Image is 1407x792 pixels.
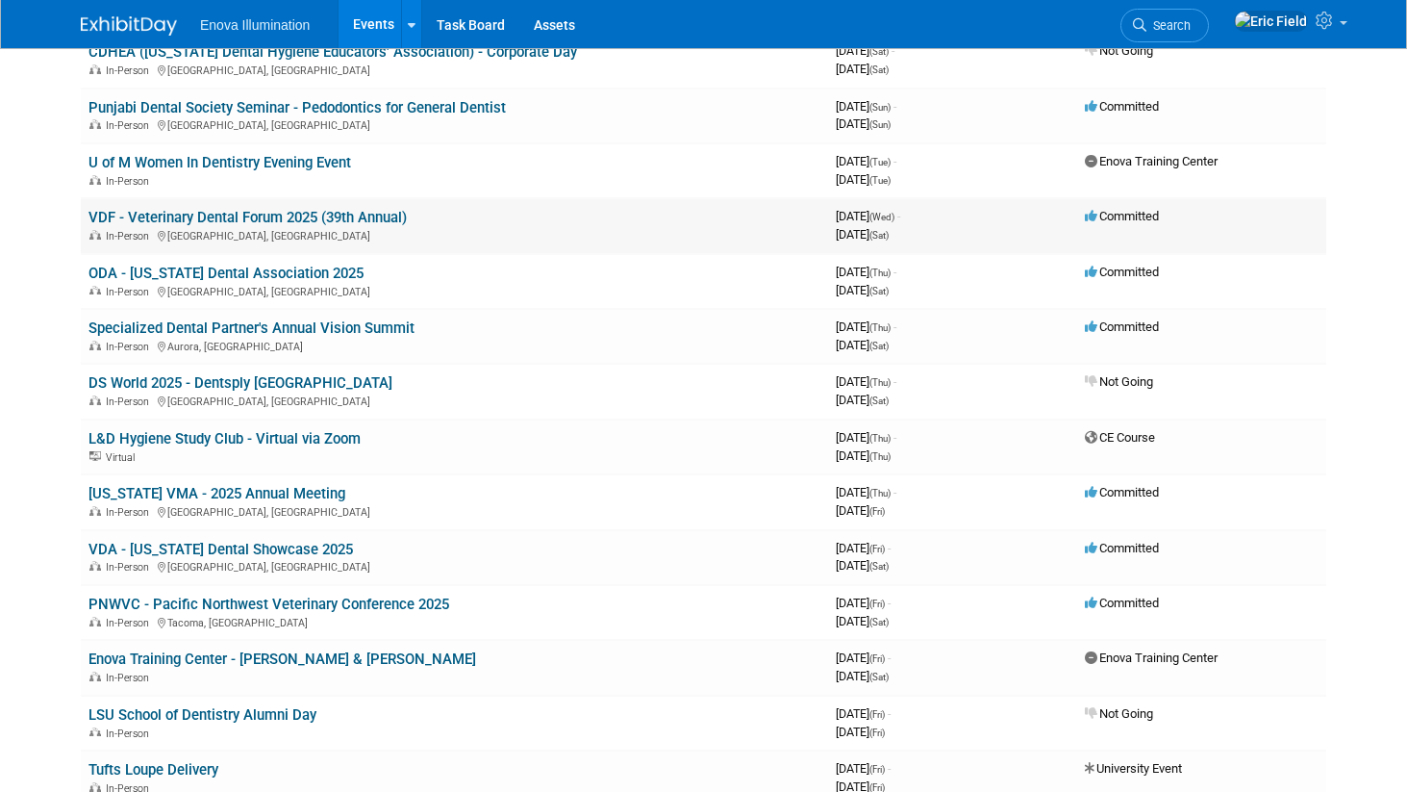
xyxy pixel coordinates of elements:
div: [GEOGRAPHIC_DATA], [GEOGRAPHIC_DATA] [88,62,820,77]
a: LSU School of Dentistry Alumni Day [88,706,316,724]
div: [GEOGRAPHIC_DATA], [GEOGRAPHIC_DATA] [88,393,820,408]
span: (Thu) [869,451,891,462]
span: [DATE] [836,706,891,721]
span: (Fri) [869,506,885,517]
span: - [893,154,896,168]
span: [DATE] [836,485,896,499]
span: In-Person [106,617,155,629]
span: [DATE] [836,503,885,518]
span: [DATE] [836,541,891,555]
span: Not Going [1085,374,1153,389]
span: - [893,265,896,279]
a: DS World 2025 - Dentsply [GEOGRAPHIC_DATA] [88,374,392,392]
span: [DATE] [836,761,891,776]
span: [DATE] [836,319,896,334]
span: (Sun) [869,102,891,113]
span: In-Person [106,506,155,519]
a: L&D Hygiene Study Club - Virtual via Zoom [88,430,361,447]
span: (Sat) [869,46,889,57]
span: - [888,541,891,555]
span: [DATE] [836,614,889,628]
span: Enova Training Center [1085,651,1218,665]
a: Enova Training Center - [PERSON_NAME] & [PERSON_NAME] [88,651,476,668]
a: Search [1120,9,1209,42]
a: Punjabi Dental Society Seminar - Pedodontics for General Dentist [88,99,506,116]
span: - [892,43,894,58]
span: Committed [1085,209,1159,223]
span: - [893,99,896,114]
span: In-Person [106,286,155,298]
span: - [888,706,891,721]
img: In-Person Event [89,506,101,516]
span: [DATE] [836,558,889,573]
span: (Fri) [869,709,885,720]
span: [DATE] [836,209,900,223]
span: Enova Training Center [1085,154,1218,168]
div: [GEOGRAPHIC_DATA], [GEOGRAPHIC_DATA] [88,116,820,132]
span: In-Person [106,64,155,77]
span: [DATE] [836,725,885,739]
span: (Fri) [869,728,885,738]
span: (Fri) [869,653,885,664]
span: (Thu) [869,377,891,388]
span: In-Person [106,341,155,353]
span: (Sat) [869,341,889,351]
span: [DATE] [836,154,896,168]
span: Committed [1085,485,1159,499]
span: Committed [1085,596,1159,610]
span: [DATE] [836,116,891,131]
span: [DATE] [836,265,896,279]
span: [DATE] [836,172,891,187]
img: In-Person Event [89,561,101,571]
span: [DATE] [836,283,889,297]
span: - [897,209,900,223]
span: Committed [1085,99,1159,114]
span: - [888,596,891,610]
span: (Thu) [869,268,891,278]
span: Committed [1085,265,1159,279]
span: (Thu) [869,488,891,498]
span: [DATE] [836,448,891,463]
span: (Fri) [869,764,885,775]
span: [DATE] [836,99,896,114]
div: [GEOGRAPHIC_DATA], [GEOGRAPHIC_DATA] [88,227,820,243]
img: In-Person Event [89,175,101,185]
span: Not Going [1085,706,1153,721]
div: Aurora, [GEOGRAPHIC_DATA] [88,338,820,353]
span: [DATE] [836,43,894,58]
div: [GEOGRAPHIC_DATA], [GEOGRAPHIC_DATA] [88,283,820,298]
span: (Wed) [869,212,894,222]
a: VDA - [US_STATE] Dental Showcase 2025 [88,541,353,558]
span: [DATE] [836,430,896,445]
span: - [888,761,891,776]
span: [DATE] [836,62,889,76]
img: In-Person Event [89,286,101,295]
span: (Sun) [869,119,891,130]
a: [US_STATE] VMA - 2025 Annual Meeting [88,485,345,502]
span: (Thu) [869,322,891,333]
a: CDHEA ([US_STATE] Dental Hygiene Educators' Association) - Corporate Day [88,43,577,61]
img: In-Person Event [89,672,101,681]
img: In-Person Event [89,64,101,74]
span: (Sat) [869,672,889,682]
span: University Event [1085,761,1182,776]
span: - [893,319,896,334]
span: (Sat) [869,561,889,572]
span: Committed [1085,541,1159,555]
span: (Tue) [869,157,891,167]
span: - [893,485,896,499]
span: (Tue) [869,175,891,186]
span: CE Course [1085,430,1155,445]
span: Virtual [106,451,140,464]
span: - [893,430,896,445]
a: PNWVC - Pacific Northwest Veterinary Conference 2025 [88,596,449,613]
span: In-Person [106,396,155,408]
span: In-Person [106,119,155,132]
span: (Fri) [869,599,885,609]
img: Virtual Event [89,451,101,461]
span: (Sat) [869,396,889,406]
img: In-Person Event [89,617,101,626]
a: Tufts Loupe Delivery [88,761,218,779]
div: Tacoma, [GEOGRAPHIC_DATA] [88,614,820,629]
span: Enova Illumination [200,17,310,33]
